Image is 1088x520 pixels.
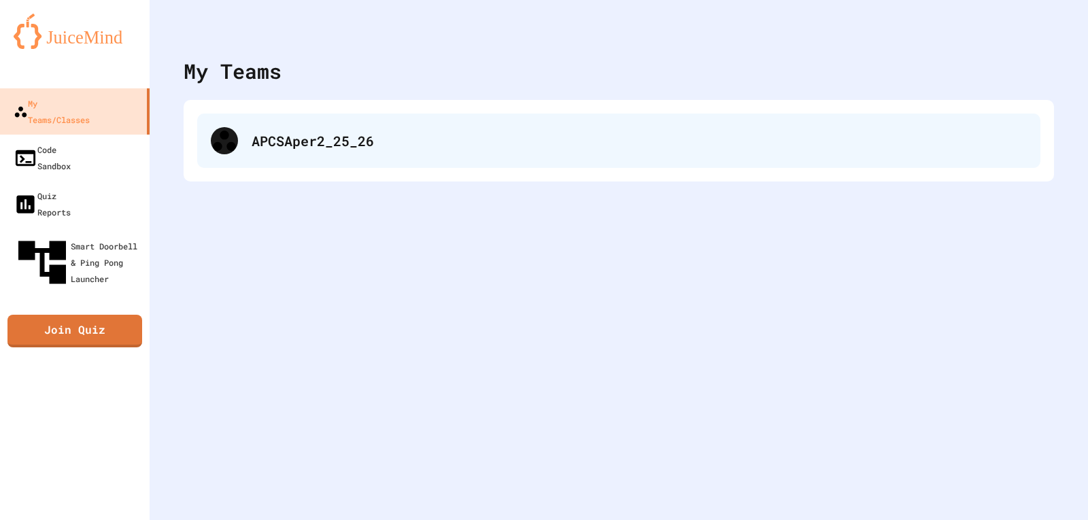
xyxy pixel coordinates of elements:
div: Code Sandbox [14,141,71,174]
div: Smart Doorbell & Ping Pong Launcher [14,234,144,291]
div: My Teams [184,56,282,86]
div: My Teams/Classes [14,95,90,128]
div: APCSAper2_25_26 [197,114,1040,168]
img: logo-orange.svg [14,14,136,49]
div: Quiz Reports [14,188,71,220]
div: APCSAper2_25_26 [252,131,1027,151]
a: Join Quiz [7,315,142,347]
